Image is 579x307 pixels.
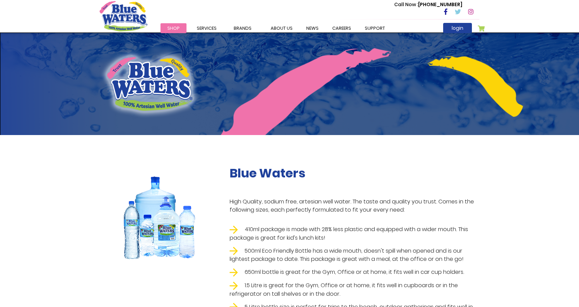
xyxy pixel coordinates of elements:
span: Brands [234,25,252,31]
h2: Blue Waters [230,166,479,181]
a: store logo [100,1,147,31]
li: 410ml package is made with 28% less plastic and equipped with a wider mouth. This package is grea... [230,225,479,242]
a: login [443,23,472,33]
p: [PHONE_NUMBER] [394,1,462,8]
li: 650ml bottle is great for the Gym, Office or at home, it fits well in car cup holders. [230,268,479,277]
a: about us [264,23,299,33]
span: Services [197,25,217,31]
span: Shop [167,25,180,31]
li: 500ml Eco Friendly Bottle has a wide mouth, doesn't spill when opened and is our lightest package... [230,247,479,264]
p: High Quality, sodium free, artesian well water. The taste and quality you trust. Comes in the fol... [230,198,479,214]
a: careers [325,23,358,33]
a: support [358,23,392,33]
span: Call Now : [394,1,418,8]
a: News [299,23,325,33]
li: 1.5 Litre is great for the Gym, Office or at home, it fits well in cupboards or in the refrigerat... [230,281,479,298]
